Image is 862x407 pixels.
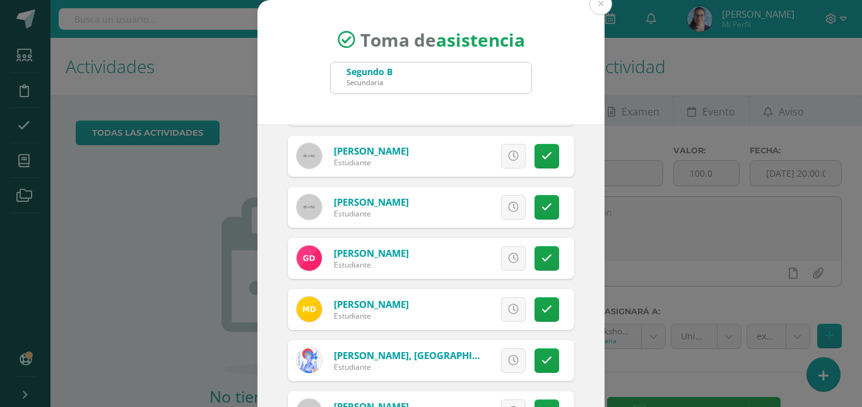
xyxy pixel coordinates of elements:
a: [PERSON_NAME] [334,196,409,208]
img: 53f6087d9501bac1f82972a3de12fa77.png [297,245,322,271]
div: Segundo B [346,66,393,78]
div: Estudiante [334,362,485,372]
img: 60x60 [297,143,322,168]
a: [PERSON_NAME], [GEOGRAPHIC_DATA] [334,349,511,362]
img: 60x60 [297,194,322,220]
a: [PERSON_NAME] [334,145,409,157]
div: Estudiante [334,157,409,168]
span: Toma de [360,28,525,52]
a: [PERSON_NAME] [334,247,409,259]
div: Estudiante [334,208,409,219]
strong: asistencia [436,28,525,52]
div: Secundaria [346,78,393,87]
a: [PERSON_NAME] [334,298,409,310]
div: Estudiante [334,259,409,270]
img: 50ba893cff741562e32a214fa84a54dc.png [297,297,322,322]
img: 5aa69dae4106a7e8d6cba767361d3621.png [297,348,322,373]
input: Busca un grado o sección aquí... [331,62,531,93]
div: Estudiante [334,310,409,321]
